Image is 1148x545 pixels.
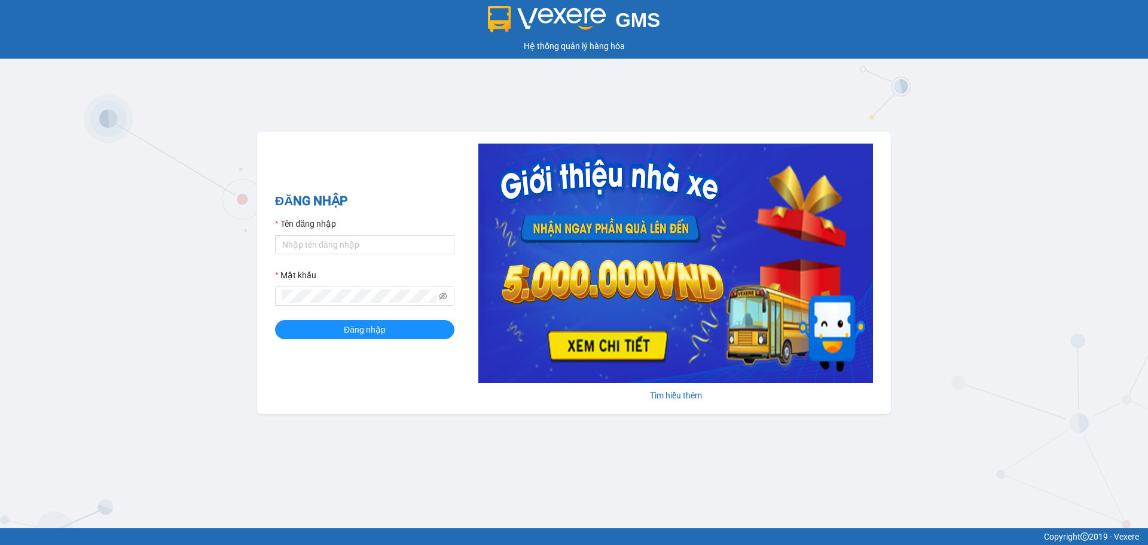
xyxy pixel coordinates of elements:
label: Mật khẩu [275,269,316,282]
span: copyright [1080,532,1089,541]
img: logo 2 [488,6,606,32]
span: GMS [615,9,660,31]
input: Tên đăng nhập [275,235,454,254]
div: Tìm hiểu thêm [478,389,873,402]
div: Copyright 2019 - Vexere [9,530,1139,543]
span: Đăng nhập [344,323,386,336]
a: GMS [488,18,661,28]
h2: ĐĂNG NHẬP [275,191,454,211]
label: Tên đăng nhập [275,217,336,230]
input: Mật khẩu [282,290,436,303]
img: banner-0 [478,144,873,383]
div: Hệ thống quản lý hàng hóa [3,39,1145,53]
button: Đăng nhập [275,320,454,339]
span: eye-invisible [439,292,447,300]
